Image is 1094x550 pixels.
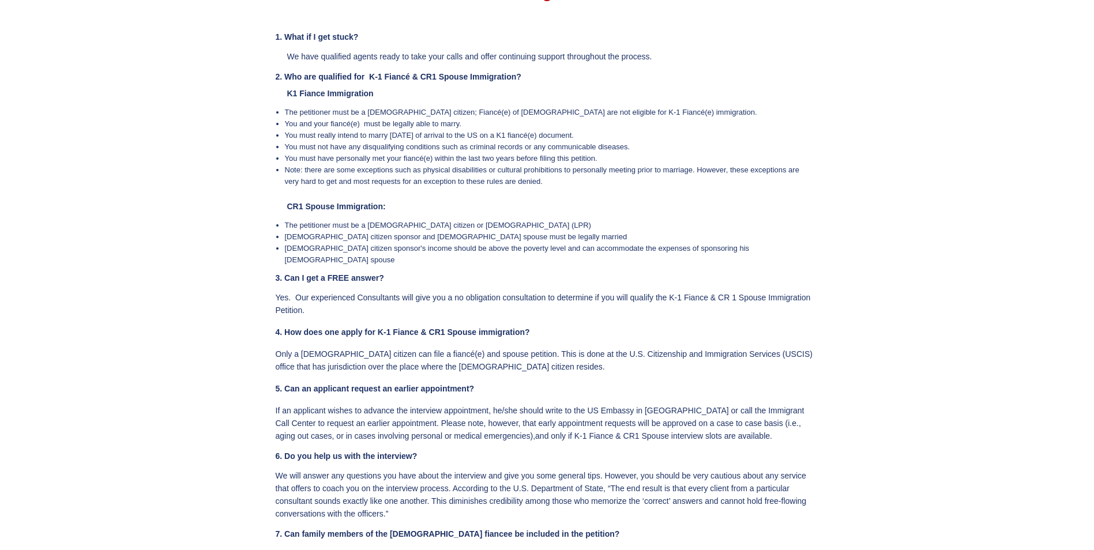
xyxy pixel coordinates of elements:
[276,348,816,373] p: Only a [DEMOGRAPHIC_DATA] citizen can file a fiancé(e) and spouse petition. This is done at the U...
[287,89,374,98] span: K1 Fiance Immigration
[276,529,816,539] h4: 7. Can family members of the [DEMOGRAPHIC_DATA] fiancee be included in the petition?
[285,142,630,151] span: You must not have any disqualifying conditions such as criminal records or any communicable disea...
[276,384,475,393] strong: 5. Can an applicant request an earlier appointment?
[287,202,386,211] span: CR1 Spouse Immigration:
[276,291,816,317] p: Yes. Our experienced Consultants will give you a no obligation consultation to determine if you w...
[285,232,627,241] span: [DEMOGRAPHIC_DATA] citizen sponsor and [DEMOGRAPHIC_DATA] spouse must be legally married
[276,32,816,42] h4: 1. What if I get stuck?
[276,72,816,82] h4: 2. Who are qualified for K-1 Fiancé & CR1 Spouse Immigration?
[285,165,799,186] span: Note: there are some exceptions such as physical disabilities or cultural prohibitions to persona...
[287,50,816,63] p: We have qualified agents ready to take your calls and offer continuing support throughout the pro...
[276,273,816,283] h4: 3. Can I get a FREE answer?
[285,108,757,116] span: The petitioner must be a [DEMOGRAPHIC_DATA] citizen; Fiancé(e) of [DEMOGRAPHIC_DATA] are not elig...
[276,469,816,520] p: We will answer any questions you have about the interview and give you some general tips. However...
[285,131,574,140] span: You must really intend to marry [DATE] of arrival to the US on a K1 fiancé(e) document.
[285,154,597,163] span: You must have personally met your fiancé(e) within the last two years before filing this petition.
[276,451,816,461] h4: 6. Do you help us with the interview?
[285,244,750,264] span: [DEMOGRAPHIC_DATA] citizen sponsor's income should be above the poverty level and can accommodate...
[285,221,591,229] span: The petitioner must be a [DEMOGRAPHIC_DATA] citizen or [DEMOGRAPHIC_DATA] (LPR)
[276,327,530,337] strong: 4. How does one apply for K-1 Fiance & CR1 Spouse immigration?
[276,404,816,442] p: If an applicant wishes to advance the interview appointment, he/she should write to the US Embass...
[285,119,461,128] span: You and your fiancé(e) must be legally able to marry.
